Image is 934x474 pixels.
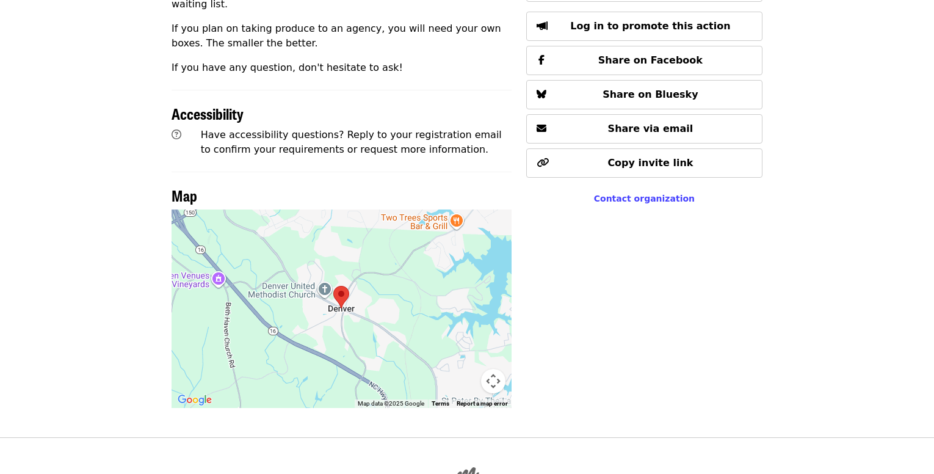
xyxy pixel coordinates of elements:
[526,148,762,178] button: Copy invite link
[526,80,762,109] button: Share on Bluesky
[570,20,730,32] span: Log in to promote this action
[594,194,695,203] a: Contact organization
[175,392,215,408] a: Open this area in Google Maps (opens a new window)
[526,114,762,144] button: Share via email
[172,129,181,140] i: question-circle icon
[172,103,244,124] span: Accessibility
[607,157,693,169] span: Copy invite link
[457,400,508,407] a: Report a map error
[172,184,197,206] span: Map
[598,54,703,66] span: Share on Facebook
[526,12,762,41] button: Log in to promote this action
[603,89,698,100] span: Share on Bluesky
[432,400,449,407] a: Terms (opens in new tab)
[175,392,215,408] img: Google
[608,123,693,134] span: Share via email
[172,60,512,75] p: If you have any question, don't hesitate to ask!
[358,400,424,407] span: Map data ©2025 Google
[526,46,762,75] button: Share on Facebook
[201,129,502,155] span: Have accessibility questions? Reply to your registration email to confirm your requirements or re...
[481,369,505,393] button: Map camera controls
[172,21,512,51] p: If you plan on taking produce to an agency, you will need your own boxes. The smaller the better.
